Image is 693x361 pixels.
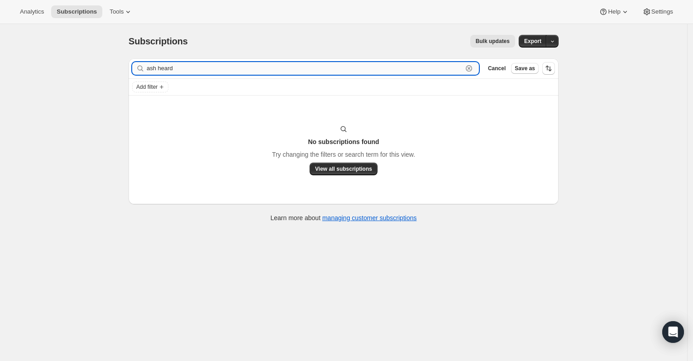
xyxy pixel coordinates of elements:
[464,64,473,73] button: Clear
[593,5,635,18] button: Help
[322,214,417,221] a: managing customer subscriptions
[651,8,673,15] span: Settings
[271,213,417,222] p: Learn more about
[147,62,463,75] input: Filter subscribers
[662,321,684,343] div: Open Intercom Messenger
[484,63,509,74] button: Cancel
[308,137,379,146] h3: No subscriptions found
[515,65,535,72] span: Save as
[608,8,620,15] span: Help
[476,38,510,45] span: Bulk updates
[272,150,415,159] p: Try changing the filters or search term for this view.
[104,5,138,18] button: Tools
[542,62,555,75] button: Sort the results
[132,82,168,92] button: Add filter
[470,35,515,48] button: Bulk updates
[136,83,158,91] span: Add filter
[519,35,547,48] button: Export
[110,8,124,15] span: Tools
[14,5,49,18] button: Analytics
[315,165,372,173] span: View all subscriptions
[51,5,102,18] button: Subscriptions
[511,63,539,74] button: Save as
[129,36,188,46] span: Subscriptions
[637,5,679,18] button: Settings
[524,38,541,45] span: Export
[310,163,378,175] button: View all subscriptions
[488,65,506,72] span: Cancel
[57,8,97,15] span: Subscriptions
[20,8,44,15] span: Analytics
